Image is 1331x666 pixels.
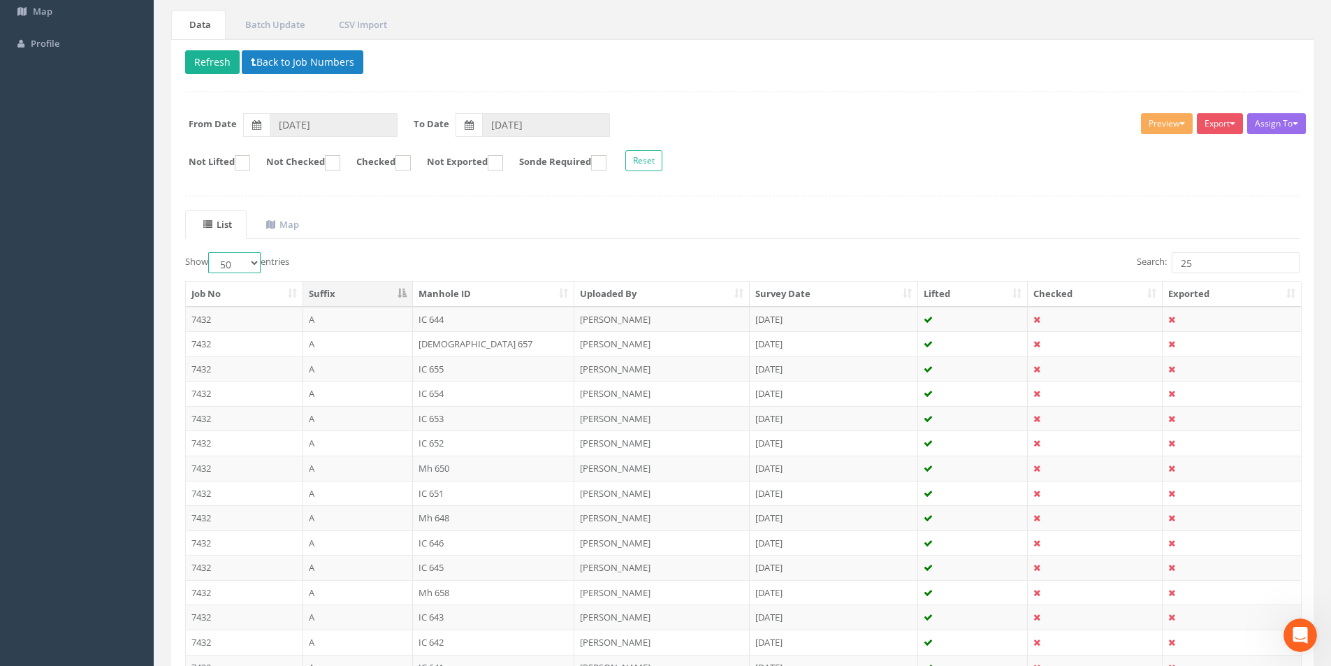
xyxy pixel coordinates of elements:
td: [DATE] [750,307,918,332]
th: Manhole ID: activate to sort column ascending [413,282,575,307]
td: IC 655 [413,356,575,382]
td: IC 642 [413,630,575,655]
td: [DATE] [750,580,918,605]
td: 7432 [186,381,303,406]
th: Exported: activate to sort column ascending [1163,282,1301,307]
label: Sonde Required [505,155,606,171]
th: Checked: activate to sort column ascending [1028,282,1163,307]
td: A [303,456,413,481]
td: [PERSON_NAME] [574,331,750,356]
td: [PERSON_NAME] [574,307,750,332]
uib-tab-heading: Map [266,218,299,231]
label: Search: [1137,252,1300,273]
td: 7432 [186,481,303,506]
input: To Date [482,113,610,137]
span: Help [221,471,244,481]
button: Back to Job Numbers [242,50,363,74]
button: Help [187,436,279,492]
td: [DEMOGRAPHIC_DATA] 657 [413,331,575,356]
td: A [303,481,413,506]
th: Lifted: activate to sort column ascending [918,282,1028,307]
td: [PERSON_NAME] [574,580,750,605]
td: [PERSON_NAME] [574,505,750,530]
button: Export [1197,113,1243,134]
input: From Date [270,113,398,137]
button: Refresh [185,50,240,74]
input: Search: [1172,252,1300,273]
span: Search for help [29,315,113,330]
label: Show entries [185,252,289,273]
td: A [303,605,413,630]
div: Location Sketch [29,347,234,362]
td: 7432 [186,456,303,481]
span: Messages [116,471,164,481]
td: 7432 [186,356,303,382]
th: Survey Date: activate to sort column ascending [750,282,918,307]
div: Location Sketch [20,342,259,368]
td: [PERSON_NAME] [574,406,750,431]
a: Data [171,10,226,39]
p: How can we help? [28,123,252,147]
td: [PERSON_NAME] [574,530,750,556]
p: Hi [PERSON_NAME] [28,99,252,123]
label: Not Lifted [175,155,250,171]
td: A [303,381,413,406]
td: [PERSON_NAME] [574,456,750,481]
td: A [303,505,413,530]
a: Batch Update [227,10,319,39]
div: Deleting Data [29,399,234,414]
td: [DATE] [750,456,918,481]
div: Creating Data Records [20,368,259,393]
td: IC 646 [413,530,575,556]
td: IC 643 [413,605,575,630]
td: 7432 [186,406,303,431]
td: 7432 [186,530,303,556]
label: Checked [342,155,411,171]
td: 7432 [186,555,303,580]
label: To Date [414,117,449,131]
td: 7432 [186,331,303,356]
td: [DATE] [750,630,918,655]
td: [DATE] [750,381,918,406]
th: Job No: activate to sort column ascending [186,282,303,307]
td: [PERSON_NAME] [574,630,750,655]
td: [PERSON_NAME] [574,356,750,382]
td: [PERSON_NAME] [574,555,750,580]
td: A [303,430,413,456]
td: 7432 [186,630,303,655]
div: Send us a message [29,176,233,191]
td: IC 644 [413,307,575,332]
span: Map [33,5,52,17]
button: Messages [93,436,186,492]
td: A [303,530,413,556]
th: Uploaded By: activate to sort column ascending [574,282,750,307]
td: Mh 650 [413,456,575,481]
td: [PERSON_NAME] [574,481,750,506]
td: [DATE] [750,505,918,530]
div: Close [240,22,266,48]
td: A [303,580,413,605]
td: [DATE] [750,530,918,556]
iframe: Intercom live chat [1283,618,1317,652]
label: Not Checked [252,155,340,171]
td: 7432 [186,307,303,332]
span: Home [31,471,62,481]
td: A [303,406,413,431]
a: List [185,210,247,239]
div: Would it be easier to talk face to face? [29,236,251,251]
td: [PERSON_NAME] [574,381,750,406]
td: [DATE] [750,605,918,630]
td: [DATE] [750,331,918,356]
uib-tab-heading: List [203,218,232,231]
td: IC 653 [413,406,575,431]
td: IC 645 [413,555,575,580]
td: [PERSON_NAME] [574,605,750,630]
td: A [303,630,413,655]
button: Search for help [20,308,259,336]
td: A [303,555,413,580]
button: Preview [1141,113,1193,134]
td: A [303,356,413,382]
td: 7432 [186,505,303,530]
td: [DATE] [750,406,918,431]
td: A [303,331,413,356]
